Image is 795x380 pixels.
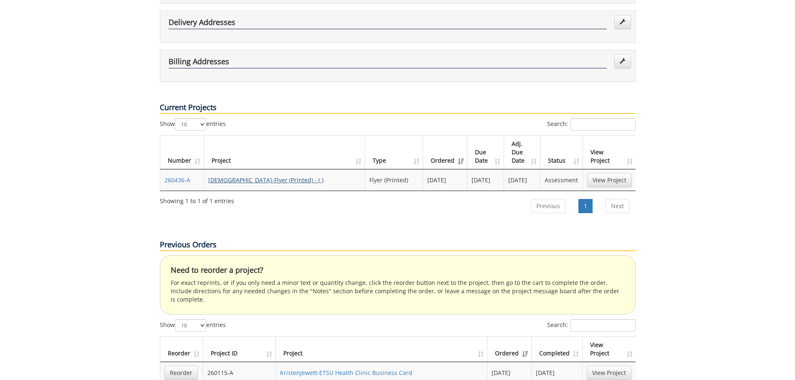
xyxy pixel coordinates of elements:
a: Previous [531,199,565,213]
th: View Project: activate to sort column ascending [583,337,636,362]
td: [DATE] [467,169,504,191]
a: 1 [578,199,593,213]
td: Flyer (Printed) [365,169,423,191]
a: Edit Addresses [614,54,631,68]
h4: Delivery Addresses [169,18,607,29]
p: For exact reprints, or if you only need a minor text or quantity change, click the reorder button... [171,279,625,304]
td: [DATE] [504,169,541,191]
th: View Project: activate to sort column ascending [583,136,636,169]
a: View Project [587,366,631,380]
select: Showentries [175,319,206,332]
a: Reorder [164,366,198,380]
th: Completed: activate to sort column ascending [532,337,583,362]
th: Adj. Due Date: activate to sort column ascending [504,136,541,169]
th: Number: activate to sort column ascending [160,136,204,169]
th: Ordered: activate to sort column ascending [423,136,467,169]
a: 260436-A [164,176,190,184]
th: Type: activate to sort column ascending [365,136,423,169]
th: Due Date: activate to sort column ascending [467,136,504,169]
div: Showing 1 to 1 of 1 entries [160,194,234,205]
th: Reorder: activate to sort column ascending [160,337,203,362]
label: Search: [547,118,636,131]
th: Project: activate to sort column ascending [276,337,487,362]
th: Ordered: activate to sort column ascending [487,337,532,362]
p: Previous Orders [160,239,636,251]
input: Search: [570,319,636,332]
input: Search: [570,118,636,131]
a: View Project [587,173,632,187]
td: Assessment [540,169,583,191]
label: Search: [547,319,636,332]
p: Current Projects [160,102,636,114]
th: Project: activate to sort column ascending [204,136,365,169]
h4: Need to reorder a project? [171,266,625,274]
a: Edit Addresses [614,15,631,29]
a: Next [606,199,629,213]
select: Showentries [175,118,206,131]
a: [DEMOGRAPHIC_DATA]-Flyer (Printed) - ( ) [208,176,323,184]
td: [DATE] [423,169,467,191]
label: Show entries [160,118,226,131]
label: Show entries [160,319,226,332]
a: KristenJewett-ETSU Health Clinic Business Card [280,369,412,377]
th: Status: activate to sort column ascending [540,136,583,169]
th: Project ID: activate to sort column ascending [203,337,276,362]
h4: Billing Addresses [169,58,607,68]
